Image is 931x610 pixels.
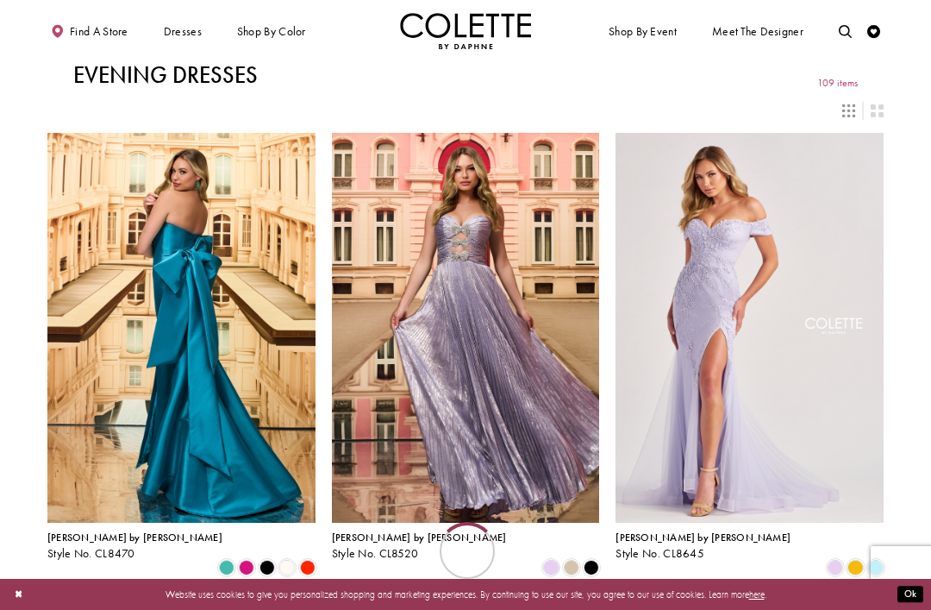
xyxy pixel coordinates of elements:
i: Diamond White [279,560,295,575]
a: Visit Colette by Daphne Style No. CL8645 Page [615,133,884,523]
span: [PERSON_NAME] by [PERSON_NAME] [47,531,222,544]
span: Switch layout to 3 columns [842,104,855,117]
span: Shop by color [234,13,309,49]
h1: Evening Dresses [73,62,258,88]
i: Black [584,560,599,575]
a: Visit Colette by Daphne Style No. CL8470 Page [47,133,316,523]
i: Buttercup [847,560,863,575]
i: Black [259,560,275,575]
button: Submit Dialog [897,587,923,603]
span: 109 items [817,78,858,89]
i: Lilac [543,560,559,575]
i: Scarlet [300,560,316,575]
span: Find a store [70,25,128,38]
span: Shop By Event [609,25,677,38]
div: Layout Controls [40,96,891,124]
i: Light Blue [868,560,884,575]
img: Colette by Daphne [400,13,531,49]
a: Find a store [47,13,131,49]
a: Toggle search [835,13,855,49]
div: Colette by Daphne Style No. CL8470 [47,532,222,560]
div: Colette by Daphne Style No. CL8520 [332,532,507,560]
a: Visit Home Page [400,13,531,49]
p: Website uses cookies to give you personalized shopping and marketing experiences. By continuing t... [94,586,837,603]
span: Style No. CL8645 [615,546,704,561]
a: Visit Colette by Daphne Style No. CL8520 Page [332,133,600,523]
span: Dresses [164,25,202,38]
i: Turquoise [219,560,234,575]
span: Switch layout to 2 columns [871,104,884,117]
a: Meet the designer [709,13,807,49]
div: Colette by Daphne Style No. CL8645 [615,532,790,560]
button: Close Dialog [8,583,29,607]
span: Shop By Event [605,13,679,49]
span: Style No. CL8520 [332,546,419,561]
a: here [749,588,765,601]
i: Gold Dust [564,560,579,575]
i: Fuchsia [239,560,254,575]
span: Shop by color [237,25,306,38]
i: Lilac [828,560,843,575]
span: Dresses [160,13,205,49]
a: Check Wishlist [864,13,884,49]
span: Meet the designer [712,25,803,38]
span: [PERSON_NAME] by [PERSON_NAME] [332,531,507,544]
span: [PERSON_NAME] by [PERSON_NAME] [615,531,790,544]
span: Style No. CL8470 [47,546,135,561]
